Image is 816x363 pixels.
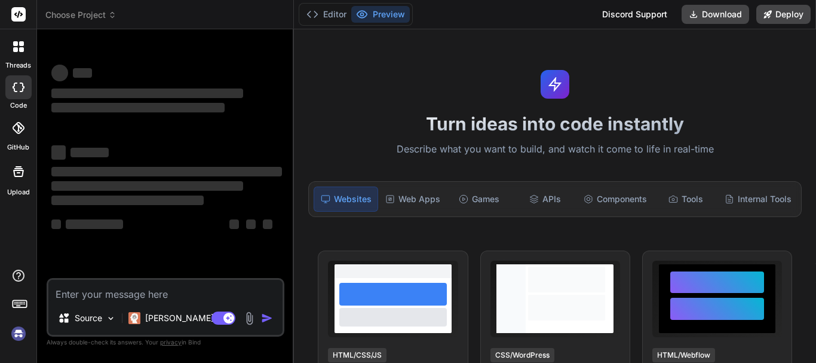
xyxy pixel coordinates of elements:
[5,60,31,71] label: threads
[51,89,243,98] span: ‌
[8,324,29,344] img: signin
[70,148,109,157] span: ‌
[447,187,511,212] div: Games
[51,167,282,176] span: ‌
[106,313,116,324] img: Pick Models
[351,6,410,23] button: Preview
[579,187,652,212] div: Components
[51,181,243,191] span: ‌
[160,338,182,346] span: privacy
[128,312,140,324] img: Claude 4 Sonnet
[513,187,576,212] div: APIs
[654,187,717,212] div: Tools
[682,5,749,24] button: Download
[145,312,234,324] p: [PERSON_NAME] 4 S..
[381,187,445,212] div: Web Apps
[261,312,273,324] img: icon
[756,5,811,24] button: Deploy
[51,196,204,205] span: ‌
[51,103,225,112] span: ‌
[73,68,92,78] span: ‌
[51,65,68,81] span: ‌
[7,142,29,152] label: GitHub
[720,187,796,212] div: Internal Tools
[47,337,284,348] p: Always double-check its answers. Your in Bind
[246,219,256,229] span: ‌
[75,312,102,324] p: Source
[490,348,554,362] div: CSS/WordPress
[10,100,27,111] label: code
[7,187,30,197] label: Upload
[595,5,674,24] div: Discord Support
[51,145,66,160] span: ‌
[652,348,715,362] div: HTML/Webflow
[243,312,256,325] img: attachment
[328,348,386,362] div: HTML/CSS/JS
[301,142,809,157] p: Describe what you want to build, and watch it come to life in real-time
[302,6,351,23] button: Editor
[66,219,123,229] span: ‌
[314,187,378,212] div: Websites
[45,9,116,21] span: Choose Project
[229,219,239,229] span: ‌
[263,219,272,229] span: ‌
[301,113,809,135] h1: Turn ideas into code instantly
[51,219,61,229] span: ‌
